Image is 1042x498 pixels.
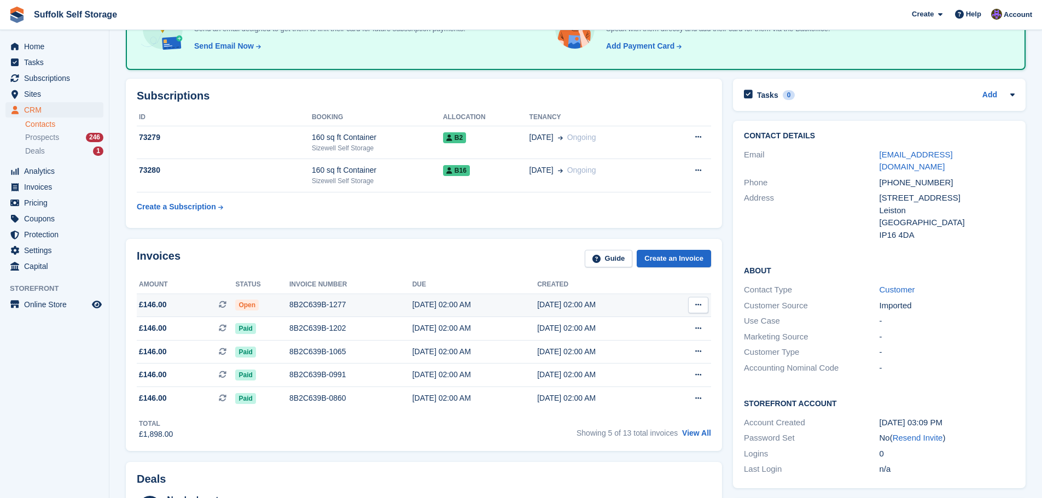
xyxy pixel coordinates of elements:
[682,429,711,437] a: View All
[194,40,254,52] div: Send Email Now
[5,243,103,258] a: menu
[880,150,953,172] a: [EMAIL_ADDRESS][DOMAIN_NAME]
[880,204,1015,217] div: Leiston
[139,323,167,334] span: £146.00
[5,39,103,54] a: menu
[25,119,103,130] a: Contacts
[744,331,879,343] div: Marketing Source
[312,176,443,186] div: Sizewell Self Storage
[24,71,90,86] span: Subscriptions
[5,195,103,210] a: menu
[312,165,443,176] div: 160 sq ft Container
[139,369,167,380] span: £146.00
[289,392,412,404] div: 8B2C639B-0860
[137,109,312,126] th: ID
[912,9,934,20] span: Create
[567,133,596,142] span: Ongoing
[537,346,662,358] div: [DATE] 02:00 AM
[289,323,412,334] div: 8B2C639B-1202
[880,300,1015,312] div: Imported
[529,109,665,126] th: Tenancy
[5,55,103,70] a: menu
[880,362,1015,374] div: -
[24,179,90,195] span: Invoices
[24,163,90,179] span: Analytics
[757,90,778,100] h2: Tasks
[312,109,443,126] th: Booking
[24,102,90,118] span: CRM
[137,201,216,213] div: Create a Subscription
[606,40,674,52] div: Add Payment Card
[744,177,879,189] div: Phone
[137,276,235,294] th: Amount
[880,448,1015,460] div: 0
[235,393,255,404] span: Paid
[880,417,1015,429] div: [DATE] 03:09 PM
[890,433,946,442] span: ( )
[744,284,879,296] div: Contact Type
[602,40,683,52] a: Add Payment Card
[744,192,879,241] div: Address
[289,299,412,310] div: 8B2C639B-1277
[537,323,662,334] div: [DATE] 02:00 AM
[235,300,259,310] span: Open
[744,417,879,429] div: Account Created
[744,362,879,374] div: Accounting Nominal Code
[880,229,1015,242] div: IP16 4DA
[137,250,181,268] h2: Invoices
[25,145,103,157] a: Deals 1
[139,419,173,429] div: Total
[289,369,412,380] div: 8B2C639B-0991
[25,132,59,143] span: Prospects
[744,463,879,476] div: Last Login
[24,211,90,226] span: Coupons
[537,276,662,294] th: Created
[90,298,103,311] a: Preview store
[5,179,103,195] a: menu
[24,55,90,70] span: Tasks
[744,346,879,359] div: Customer Type
[139,346,167,358] span: £146.00
[5,259,103,274] a: menu
[137,473,166,485] h2: Deals
[30,5,121,24] a: Suffolk Self Storage
[137,90,711,102] h2: Subscriptions
[744,432,879,444] div: Password Set
[744,132,1015,140] h2: Contact Details
[5,163,103,179] a: menu
[5,102,103,118] a: menu
[235,276,289,294] th: Status
[991,9,1002,20] img: Emma
[235,323,255,334] span: Paid
[312,132,443,143] div: 160 sq ft Container
[139,392,167,404] span: £146.00
[744,397,1015,408] h2: Storefront Account
[537,392,662,404] div: [DATE] 02:00 AM
[966,9,981,20] span: Help
[880,331,1015,343] div: -
[443,109,529,126] th: Allocation
[744,149,879,173] div: Email
[24,227,90,242] span: Protection
[93,147,103,156] div: 1
[412,323,537,334] div: [DATE] 02:00 AM
[137,197,223,217] a: Create a Subscription
[567,166,596,174] span: Ongoing
[982,89,997,102] a: Add
[24,195,90,210] span: Pricing
[744,265,1015,276] h2: About
[10,283,109,294] span: Storefront
[412,299,537,310] div: [DATE] 02:00 AM
[137,165,312,176] div: 73280
[1004,9,1032,20] span: Account
[880,285,915,294] a: Customer
[235,347,255,358] span: Paid
[880,177,1015,189] div: [PHONE_NUMBER]
[893,433,943,442] a: Resend Invite
[585,250,633,268] a: Guide
[24,297,90,312] span: Online Store
[9,7,25,23] img: stora-icon-8386f47178a22dfd0bd8f6a31ec36ba5ce8667c1dd55bd0f319d3a0aa187defe.svg
[412,346,537,358] div: [DATE] 02:00 AM
[139,299,167,310] span: £146.00
[312,143,443,153] div: Sizewell Self Storage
